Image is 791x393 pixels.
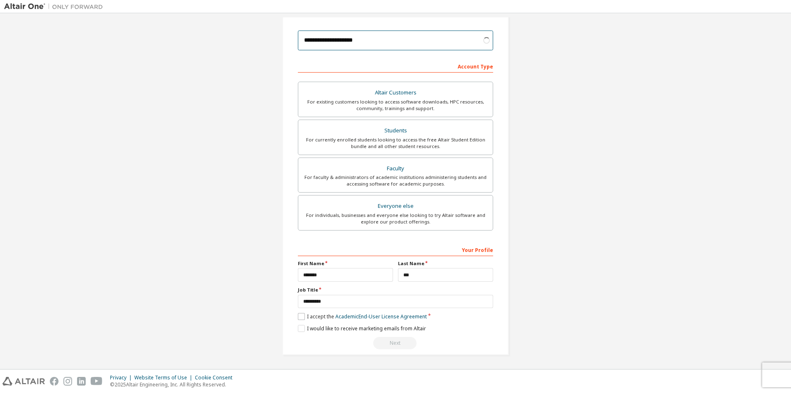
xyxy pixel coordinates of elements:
[110,381,237,388] p: © 2025 Altair Engineering, Inc. All Rights Reserved.
[50,377,59,386] img: facebook.svg
[303,163,488,174] div: Faculty
[298,59,493,73] div: Account Type
[2,377,45,386] img: altair_logo.svg
[298,260,393,267] label: First Name
[110,374,134,381] div: Privacy
[298,337,493,349] div: Please wait while checking email ...
[77,377,86,386] img: linkedin.svg
[4,2,107,11] img: Altair One
[303,200,488,212] div: Everyone else
[298,287,493,293] label: Job Title
[134,374,195,381] div: Website Terms of Use
[91,377,103,386] img: youtube.svg
[298,325,426,332] label: I would like to receive marketing emails from Altair
[298,243,493,256] div: Your Profile
[303,99,488,112] div: For existing customers looking to access software downloads, HPC resources, community, trainings ...
[303,87,488,99] div: Altair Customers
[303,125,488,136] div: Students
[298,313,427,320] label: I accept the
[63,377,72,386] img: instagram.svg
[398,260,493,267] label: Last Name
[335,313,427,320] a: Academic End-User License Agreement
[303,174,488,187] div: For faculty & administrators of academic institutions administering students and accessing softwa...
[195,374,237,381] div: Cookie Consent
[303,136,488,150] div: For currently enrolled students looking to access the free Altair Student Edition bundle and all ...
[303,212,488,225] div: For individuals, businesses and everyone else looking to try Altair software and explore our prod...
